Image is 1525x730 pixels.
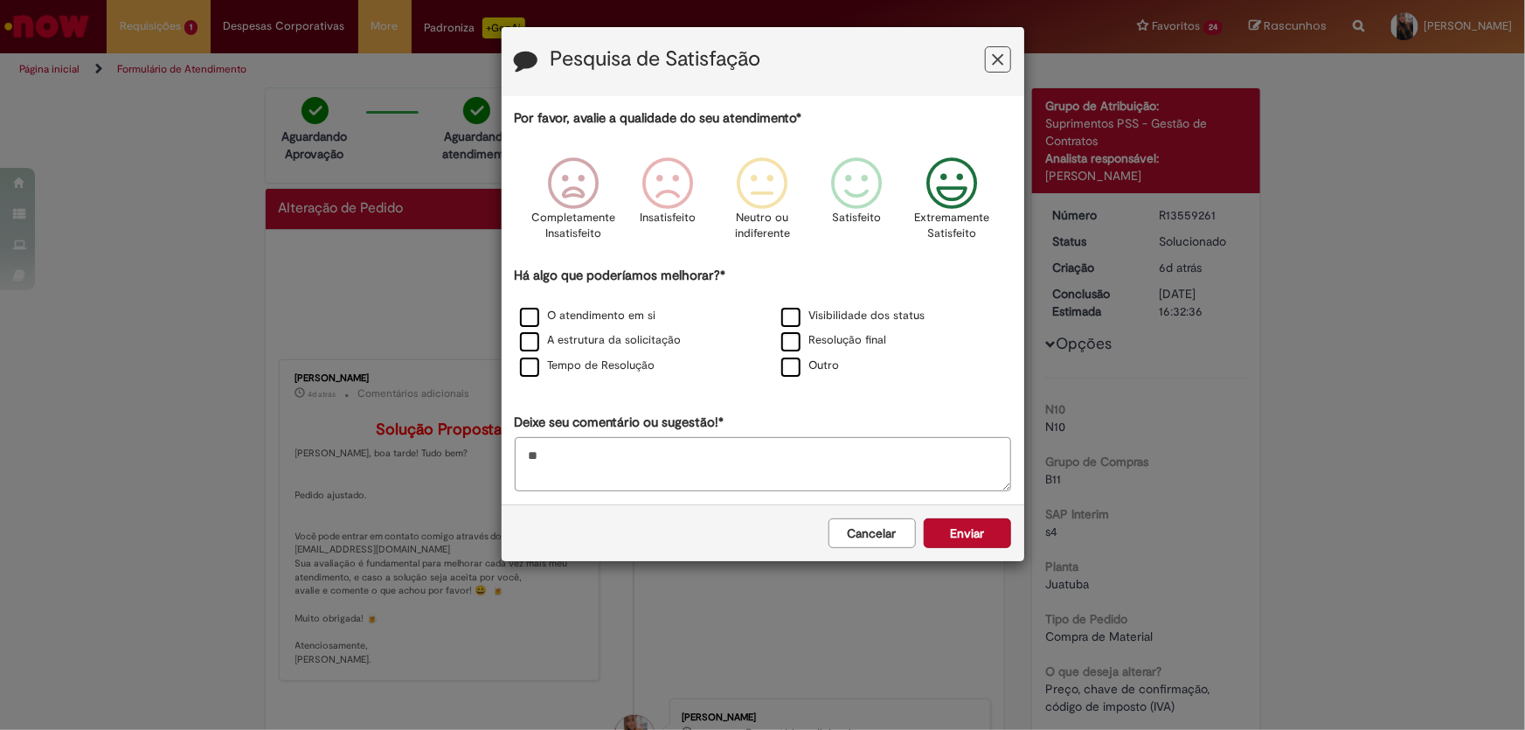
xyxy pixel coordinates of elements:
[531,210,615,242] p: Completamente Insatisfeito
[924,518,1011,548] button: Enviar
[914,210,989,242] p: Extremamente Satisfeito
[529,144,618,264] div: Completamente Insatisfeito
[515,414,724,432] label: Deixe seu comentário ou sugestão!*
[551,48,761,71] label: Pesquisa de Satisfação
[520,358,655,374] label: Tempo de Resolução
[781,308,925,324] label: Visibilidade dos status
[520,332,682,349] label: A estrutura da solicitação
[623,144,712,264] div: Insatisfeito
[781,358,840,374] label: Outro
[781,332,887,349] label: Resolução final
[833,210,882,226] p: Satisfeito
[907,144,996,264] div: Extremamente Satisfeito
[828,518,916,548] button: Cancelar
[515,267,1011,379] div: Há algo que poderíamos melhorar?*
[520,308,656,324] label: O atendimento em si
[515,109,802,128] label: Por favor, avalie a qualidade do seu atendimento*
[731,210,794,242] p: Neutro ou indiferente
[813,144,902,264] div: Satisfeito
[640,210,696,226] p: Insatisfeito
[717,144,807,264] div: Neutro ou indiferente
